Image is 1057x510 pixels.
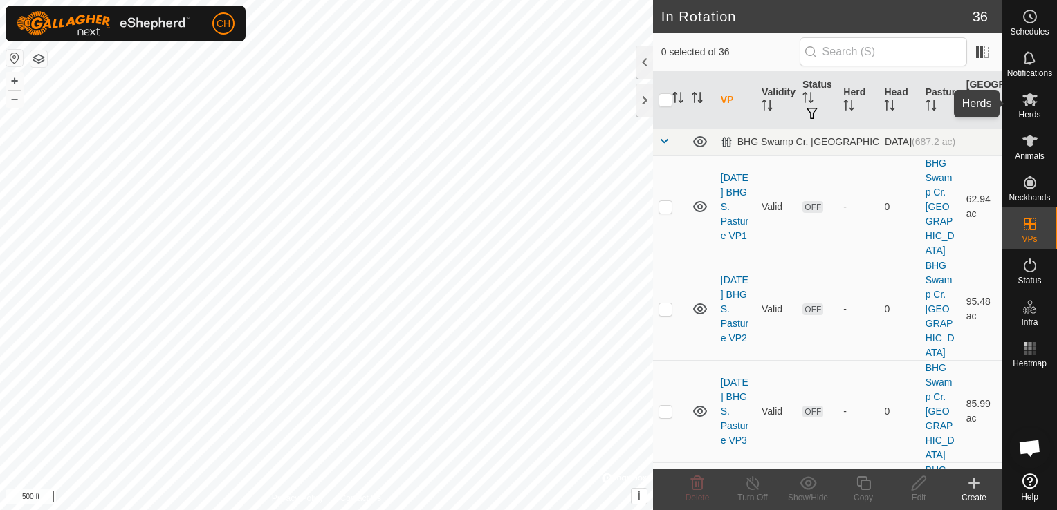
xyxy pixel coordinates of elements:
th: VP [715,72,756,129]
a: Contact Us [340,492,381,504]
td: 0 [879,360,919,462]
span: Herds [1018,111,1040,119]
span: Animals [1015,152,1045,160]
img: Gallagher Logo [17,11,190,36]
button: Reset Map [6,50,23,66]
div: Create [946,491,1002,504]
th: Pasture [920,72,961,129]
span: Status [1018,276,1041,285]
button: – [6,91,23,107]
a: [DATE] BHG S. Pasture VP3 [721,377,748,446]
div: Edit [891,491,946,504]
td: 95.48 ac [961,258,1002,360]
a: [DATE] BHG S. Pasture VP2 [721,274,748,343]
span: CH [217,17,230,31]
th: Validity [756,72,797,129]
input: Search (S) [800,37,967,66]
div: - [843,200,873,214]
p-sorticon: Activate to sort [692,94,703,105]
td: Valid [756,155,797,258]
td: 0 [879,258,919,360]
span: Infra [1021,318,1038,326]
span: OFF [802,201,823,213]
a: Open chat [1009,427,1051,469]
button: i [632,489,647,504]
td: Valid [756,258,797,360]
a: [DATE] BHG S. Pasture VP1 [721,172,748,241]
a: BHG Swamp Cr. [GEOGRAPHIC_DATA] [926,158,955,256]
td: 85.99 ac [961,360,1002,462]
span: OFF [802,303,823,315]
td: 0 [879,155,919,258]
a: BHG Swamp Cr. [GEOGRAPHIC_DATA] [926,260,955,358]
a: Help [1002,468,1057,507]
p-sorticon: Activate to sort [672,94,683,105]
span: OFF [802,406,823,417]
div: Show/Hide [780,491,836,504]
span: Neckbands [1009,193,1050,202]
h2: In Rotation [661,8,973,25]
span: Heatmap [1013,359,1047,368]
td: 62.94 ac [961,155,1002,258]
p-sorticon: Activate to sort [966,108,977,120]
p-sorticon: Activate to sort [884,102,895,113]
span: 36 [973,6,988,27]
span: Schedules [1010,28,1049,36]
a: BHG Swamp Cr. [GEOGRAPHIC_DATA] [926,362,955,460]
div: - [843,302,873,317]
span: Notifications [1007,69,1052,77]
p-sorticon: Activate to sort [843,102,854,113]
th: Herd [838,72,879,129]
span: Delete [686,493,710,502]
th: Status [797,72,838,129]
span: (687.2 ac) [912,136,955,147]
span: 0 selected of 36 [661,45,800,59]
p-sorticon: Activate to sort [762,102,773,113]
th: Head [879,72,919,129]
td: Valid [756,360,797,462]
span: i [638,490,641,502]
button: + [6,73,23,89]
span: VPs [1022,235,1037,243]
span: Help [1021,493,1038,501]
button: Map Layers [30,50,47,67]
th: [GEOGRAPHIC_DATA] Area [961,72,1002,129]
div: Copy [836,491,891,504]
a: Privacy Policy [272,492,324,504]
p-sorticon: Activate to sort [802,94,814,105]
div: Turn Off [725,491,780,504]
div: BHG Swamp Cr. [GEOGRAPHIC_DATA] [721,136,955,148]
div: - [843,404,873,419]
p-sorticon: Activate to sort [926,102,937,113]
